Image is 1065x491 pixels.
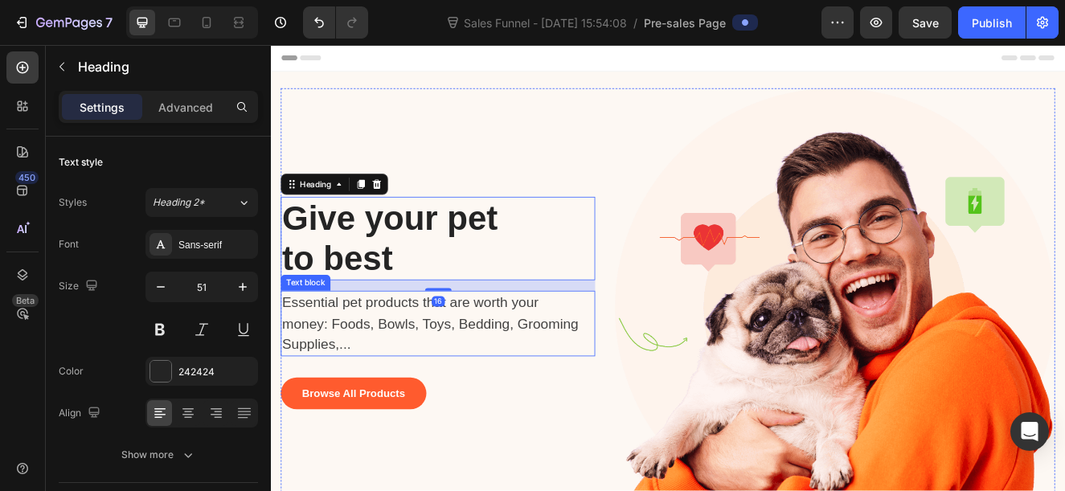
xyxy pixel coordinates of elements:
span: Save [912,16,939,30]
button: Show more [59,440,258,469]
div: Beta [12,294,39,307]
div: 242424 [178,365,254,379]
p: 7 [105,13,113,32]
div: Show more [121,447,196,463]
div: Size [59,276,101,297]
div: Align [59,403,104,424]
p: Heading [78,57,252,76]
span: / [633,14,637,31]
p: Advanced [158,99,213,116]
div: Styles [59,195,87,210]
p: Settings [80,99,125,116]
div: Font [59,237,79,252]
div: Sans-serif [178,238,254,252]
button: Heading 2* [145,188,258,217]
div: Color [59,364,84,378]
div: Open Intercom Messenger [1010,412,1049,451]
div: Publish [972,14,1012,31]
span: Sales Funnel - [DATE] 15:54:08 [461,14,630,31]
button: 7 [6,6,120,39]
div: 450 [15,171,39,184]
button: Save [899,6,952,39]
iframe: To enrich screen reader interactions, please activate Accessibility in Grammarly extension settings [271,45,1065,491]
button: Publish [958,6,1026,39]
div: Text style [59,155,103,170]
span: Pre-sales Page [644,14,726,31]
div: Undo/Redo [303,6,368,39]
span: Heading 2* [153,195,205,210]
